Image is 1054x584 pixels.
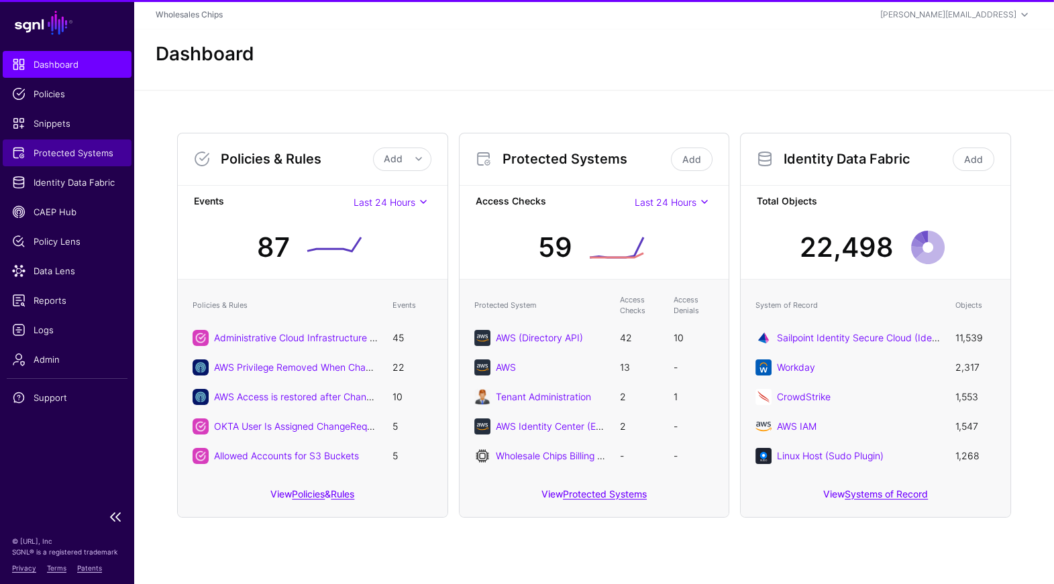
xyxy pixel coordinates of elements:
[47,564,66,572] a: Terms
[386,441,439,471] td: 5
[12,353,122,366] span: Admin
[613,288,667,323] th: Access Checks
[667,353,721,382] td: -
[880,9,1016,21] div: [PERSON_NAME][EMAIL_ADDRESS]
[3,198,131,225] a: CAEP Hub
[474,448,490,464] img: svg+xml;base64,PHN2ZyB3aWR0aD0iMjQiIGhlaWdodD0iMjQiIHZpZXdCb3g9IjAgMCAyNCAyNCIgZmlsbD0ibm9uZSIgeG...
[755,448,772,464] img: svg+xml;base64,PHN2ZyB3aWR0aD0iNjQiIGhlaWdodD0iNjQiIHZpZXdCb3g9IjAgMCA2NCA2NCIgZmlsbD0ibm9uZSIgeG...
[386,353,439,382] td: 22
[474,389,490,405] img: svg+xml;base64,PHN2ZyB3aWR0aD0iMTI4IiBoZWlnaHQ9IjEyOCIgdmlld0JveD0iMCAwIDEyOCAxMjgiIGZpbGw9Im5vbm...
[214,450,359,461] a: Allowed Accounts for S3 Buckets
[613,353,667,382] td: 13
[777,361,815,373] a: Workday
[3,287,131,314] a: Reports
[476,194,635,211] strong: Access Checks
[12,146,122,160] span: Protected Systems
[671,148,713,171] a: Add
[949,288,1002,323] th: Objects
[12,117,122,130] span: Snippets
[496,450,614,461] a: Wholesale Chips Billing App
[496,361,516,373] a: AWS
[613,382,667,412] td: 2
[667,441,721,471] td: -
[777,420,816,432] a: AWS IAM
[503,151,669,167] h3: Protected Systems
[156,9,223,19] a: Wholesales Chips
[496,420,629,432] a: AWS Identity Center (Entra ID)
[384,153,403,164] span: Add
[3,169,131,196] a: Identity Data Fabric
[214,361,462,373] a: AWS Privilege Removed When Change Request is Closed
[953,148,994,171] a: Add
[12,58,122,71] span: Dashboard
[386,323,439,353] td: 45
[777,391,831,402] a: CrowdStrike
[214,332,401,343] a: Administrative Cloud Infrastructure Access
[3,257,131,284] a: Data Lens
[741,479,1010,517] div: View
[3,316,131,343] a: Logs
[613,441,667,471] td: -
[749,288,949,323] th: System of Record
[12,235,122,248] span: Policy Lens
[949,323,1002,353] td: 11,539
[667,323,721,353] td: 10
[845,488,928,500] a: Systems of Record
[784,151,950,167] h3: Identity Data Fabric
[777,450,884,461] a: Linux Host (Sudo Plugin)
[12,87,122,101] span: Policies
[386,382,439,412] td: 10
[563,488,647,500] a: Protected Systems
[12,564,36,572] a: Privacy
[12,391,122,404] span: Support
[386,412,439,441] td: 5
[194,194,354,211] strong: Events
[186,288,386,323] th: Policies & Rules
[257,227,290,268] div: 87
[214,391,462,402] a: AWS Access is restored after Change Request is Opened
[755,389,772,405] img: svg+xml;base64,PHN2ZyB3aWR0aD0iNjQiIGhlaWdodD0iNjQiIHZpZXdCb3g9IjAgMCA2NCA2NCIgZmlsbD0ibm9uZSIgeG...
[460,479,729,517] div: View
[949,412,1002,441] td: 1,547
[755,330,772,346] img: svg+xml;base64,PHN2ZyB3aWR0aD0iNjQiIGhlaWdodD0iNjQiIHZpZXdCb3g9IjAgMCA2NCA2NCIgZmlsbD0ibm9uZSIgeG...
[667,412,721,441] td: -
[755,418,772,434] img: svg+xml;base64,PHN2ZyB4bWxucz0iaHR0cDovL3d3dy53My5vcmcvMjAwMC9zdmciIHhtbG5zOnhsaW5rPSJodHRwOi8vd3...
[221,151,373,167] h3: Policies & Rules
[635,196,696,208] span: Last 24 Hours
[12,176,122,189] span: Identity Data Fabric
[496,391,591,402] a: Tenant Administration
[77,564,102,572] a: Patents
[354,196,415,208] span: Last 24 Hours
[949,382,1002,412] td: 1,553
[178,479,447,517] div: View &
[3,110,131,137] a: Snippets
[667,288,721,323] th: Access Denials
[474,418,490,434] img: svg+xml;base64,PHN2ZyB3aWR0aD0iNjQiIGhlaWdodD0iNjQiIHZpZXdCb3g9IjAgMCA2NCA2NCIgZmlsbD0ibm9uZSIgeG...
[292,488,325,500] a: Policies
[3,80,131,107] a: Policies
[949,441,1002,471] td: 1,268
[12,294,122,307] span: Reports
[12,546,122,557] p: SGNL® is a registered trademark
[3,139,131,166] a: Protected Systems
[12,205,122,219] span: CAEP Hub
[496,332,583,343] a: AWS (Directory API)
[757,194,994,211] strong: Total Objects
[3,228,131,255] a: Policy Lens
[667,382,721,412] td: 1
[3,51,131,78] a: Dashboard
[12,536,122,546] p: © [URL], Inc
[12,323,122,337] span: Logs
[613,412,667,441] td: 2
[949,353,1002,382] td: 2,317
[156,43,254,66] h2: Dashboard
[613,323,667,353] td: 42
[800,227,894,268] div: 22,498
[474,359,490,375] img: svg+xml;base64,PHN2ZyB3aWR0aD0iNjQiIGhlaWdodD0iNjQiIHZpZXdCb3g9IjAgMCA2NCA2NCIgZmlsbD0ibm9uZSIgeG...
[474,330,490,346] img: svg+xml;base64,PHN2ZyB3aWR0aD0iNjQiIGhlaWdodD0iNjQiIHZpZXdCb3g9IjAgMCA2NCA2NCIgZmlsbD0ibm9uZSIgeG...
[468,288,614,323] th: Protected System
[214,420,386,432] a: OKTA User Is Assigned ChangeRequest
[538,227,572,268] div: 59
[3,346,131,373] a: Admin
[12,264,122,278] span: Data Lens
